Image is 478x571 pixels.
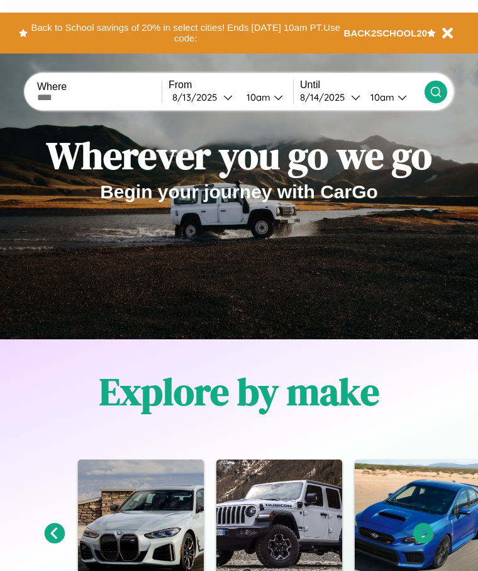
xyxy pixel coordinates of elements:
label: Until [300,79,425,91]
div: 10am [364,91,397,103]
label: Where [37,81,162,93]
button: Back to School savings of 20% in select cities! Ends [DATE] 10am PT.Use code: [28,19,344,47]
button: 10am [236,91,293,104]
label: From [169,79,293,91]
div: 8 / 13 / 2025 [172,91,223,103]
div: 8 / 14 / 2025 [300,91,351,103]
button: 8/13/2025 [169,91,236,104]
b: BACK2SCHOOL20 [344,28,428,38]
h1: Explore by make [99,366,379,417]
div: 10am [240,91,274,103]
button: 10am [360,91,425,104]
